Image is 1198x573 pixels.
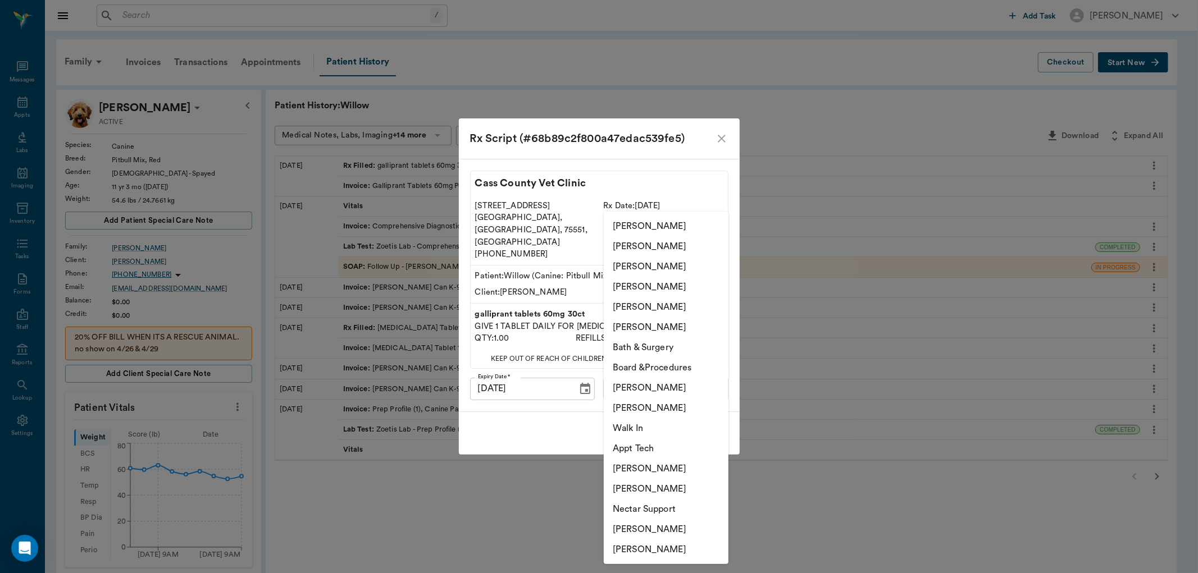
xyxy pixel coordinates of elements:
li: [PERSON_NAME] [604,256,728,277]
li: Board &Procedures [604,357,728,378]
li: [PERSON_NAME] [604,277,728,297]
li: Bath & Surgery [604,337,728,357]
li: [PERSON_NAME] [604,398,728,418]
li: [PERSON_NAME] [604,236,728,256]
li: [PERSON_NAME] [604,519,728,539]
li: [PERSON_NAME] [604,216,728,236]
li: Walk In [604,418,728,438]
li: [PERSON_NAME] [604,317,728,337]
li: Nectar Support [604,499,728,519]
li: [PERSON_NAME] [604,378,728,398]
li: [PERSON_NAME] [604,479,728,499]
li: [PERSON_NAME] [604,459,728,479]
li: [PERSON_NAME] [604,539,728,560]
li: [PERSON_NAME] [604,297,728,317]
li: Appt Tech [604,438,728,459]
div: Open Intercom Messenger [11,535,38,562]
